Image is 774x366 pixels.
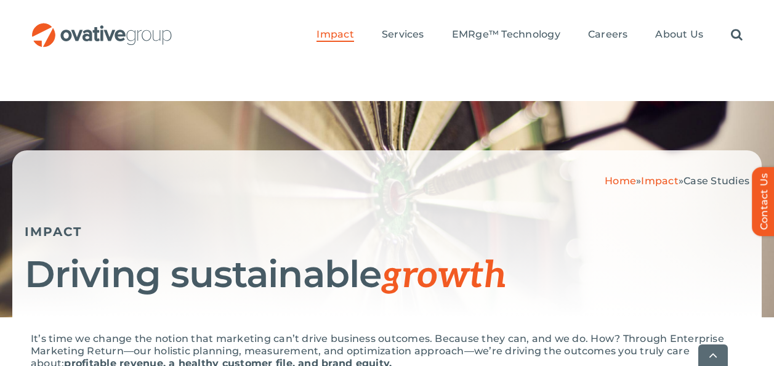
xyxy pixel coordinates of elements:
[382,28,424,42] a: Services
[452,28,560,42] a: EMRge™ Technology
[683,175,749,187] span: Case Studies
[605,175,636,187] a: Home
[588,28,628,42] a: Careers
[655,28,703,42] a: About Us
[316,28,353,42] a: Impact
[382,28,424,41] span: Services
[655,28,703,41] span: About Us
[31,22,173,33] a: OG_Full_horizontal_RGB
[641,175,678,187] a: Impact
[25,224,749,239] h5: IMPACT
[588,28,628,41] span: Careers
[316,15,743,55] nav: Menu
[316,28,353,41] span: Impact
[381,254,507,298] span: growth
[25,254,749,296] h1: Driving sustainable
[452,28,560,41] span: EMRge™ Technology
[605,175,749,187] span: » »
[731,28,743,42] a: Search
